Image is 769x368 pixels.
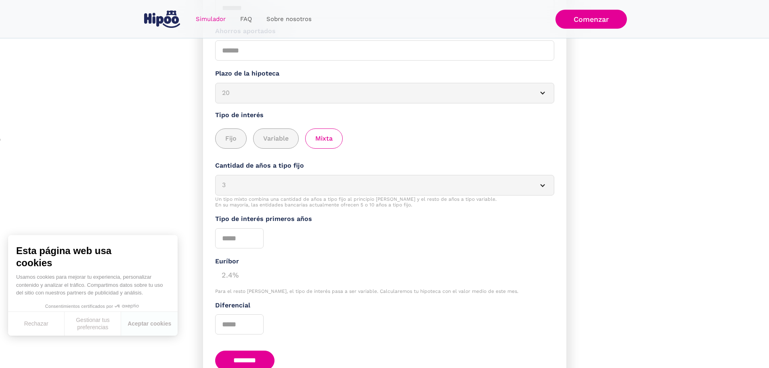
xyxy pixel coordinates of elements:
[215,288,554,294] div: Para el resto [PERSON_NAME], el tipo de interés pasa a ser variable. Calcularemos tu hipoteca con...
[215,175,554,196] article: 3
[215,69,554,79] label: Plazo de la hipoteca
[222,88,528,98] div: 20
[189,11,233,27] a: Simulador
[222,180,528,190] div: 3
[142,7,182,31] a: home
[215,196,554,208] div: Un tipo mixto combina una cantidad de años a tipo fijo al principio [PERSON_NAME] y el resto de a...
[215,266,554,282] div: 2.4%
[315,134,333,144] span: Mixta
[215,257,554,267] div: Euríbor
[215,128,554,149] div: add_description_here
[225,134,237,144] span: Fijo
[215,83,554,103] article: 20
[259,11,319,27] a: Sobre nosotros
[555,10,627,29] a: Comenzar
[263,134,289,144] span: Variable
[215,301,554,311] label: Diferencial
[215,110,554,120] label: Tipo de interés
[215,161,554,171] label: Cantidad de años a tipo fijo
[215,214,554,224] label: Tipo de interés primeros años
[233,11,259,27] a: FAQ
